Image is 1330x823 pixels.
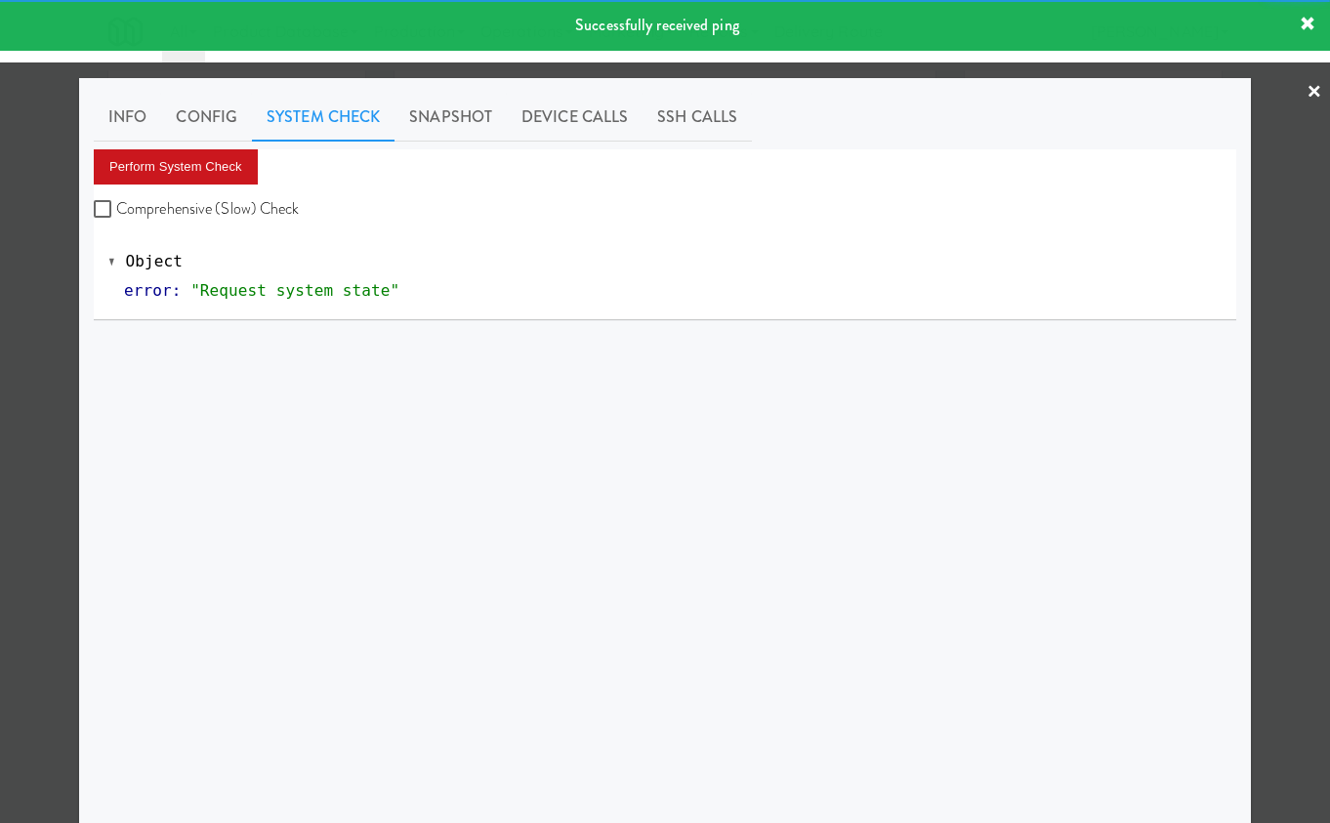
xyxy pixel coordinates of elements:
a: Info [94,93,161,142]
span: error [124,281,172,300]
span: Object [126,252,183,270]
a: Device Calls [507,93,643,142]
span: Successfully received ping [575,14,739,36]
label: Comprehensive (Slow) Check [94,194,300,224]
span: "Request system state" [190,281,399,300]
a: Snapshot [395,93,507,142]
a: SSH Calls [643,93,752,142]
button: Perform System Check [94,149,258,185]
input: Comprehensive (Slow) Check [94,202,116,218]
span: : [172,281,182,300]
a: × [1307,62,1322,123]
a: System Check [252,93,395,142]
a: Config [161,93,252,142]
